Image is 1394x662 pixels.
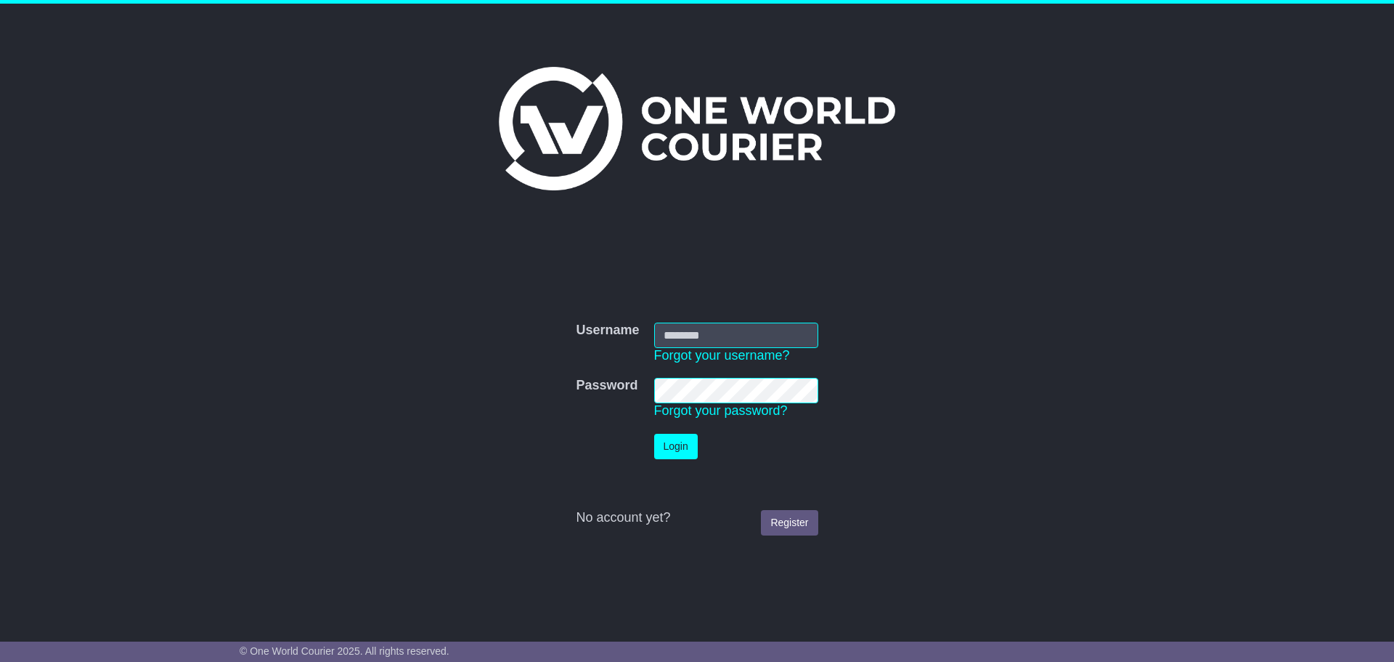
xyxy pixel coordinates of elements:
a: Forgot your password? [654,403,788,418]
div: No account yet? [576,510,818,526]
img: One World [499,67,895,190]
label: Username [576,323,639,339]
label: Password [576,378,637,394]
button: Login [654,434,698,459]
a: Forgot your username? [654,348,790,363]
span: © One World Courier 2025. All rights reserved. [240,645,449,657]
a: Register [761,510,818,536]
